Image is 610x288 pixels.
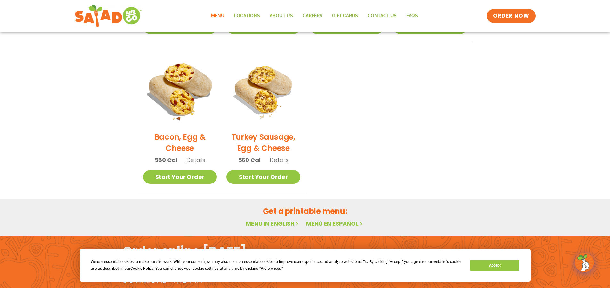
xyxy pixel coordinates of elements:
a: Menu in English [246,220,300,228]
a: Careers [298,9,327,23]
img: wpChatIcon [575,253,593,271]
span: Preferences [261,266,281,271]
a: Start Your Order [226,170,300,184]
a: Menu [206,9,229,23]
h2: Bacon, Egg & Cheese [143,131,217,154]
h2: Turkey Sausage, Egg & Cheese [226,131,300,154]
span: 560 Cal [238,156,261,164]
button: Accept [470,260,519,271]
img: new-SAG-logo-768×292 [75,3,142,29]
h2: Download the app [123,269,204,287]
img: Product photo for Bacon, Egg & Cheese [136,46,223,133]
a: Contact Us [363,9,402,23]
nav: Menu [206,9,423,23]
div: Cookie Consent Prompt [80,249,531,282]
a: About Us [265,9,298,23]
img: Product photo for Turkey Sausage, Egg & Cheese [226,53,300,127]
span: 580 Cal [155,156,177,164]
span: Cookie Policy [130,266,153,271]
a: Locations [229,9,265,23]
a: Menú en español [306,220,364,228]
a: ORDER NOW [487,9,535,23]
span: ORDER NOW [493,12,529,20]
div: We use essential cookies to make our site work. With your consent, we may also use non-essential ... [91,259,462,272]
a: Start Your Order [143,170,217,184]
span: Details [270,156,289,164]
span: Details [186,156,205,164]
h2: Order online [DATE] [123,243,247,259]
h2: Get a printable menu: [138,206,472,217]
a: FAQs [402,9,423,23]
a: GIFT CARDS [327,9,363,23]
